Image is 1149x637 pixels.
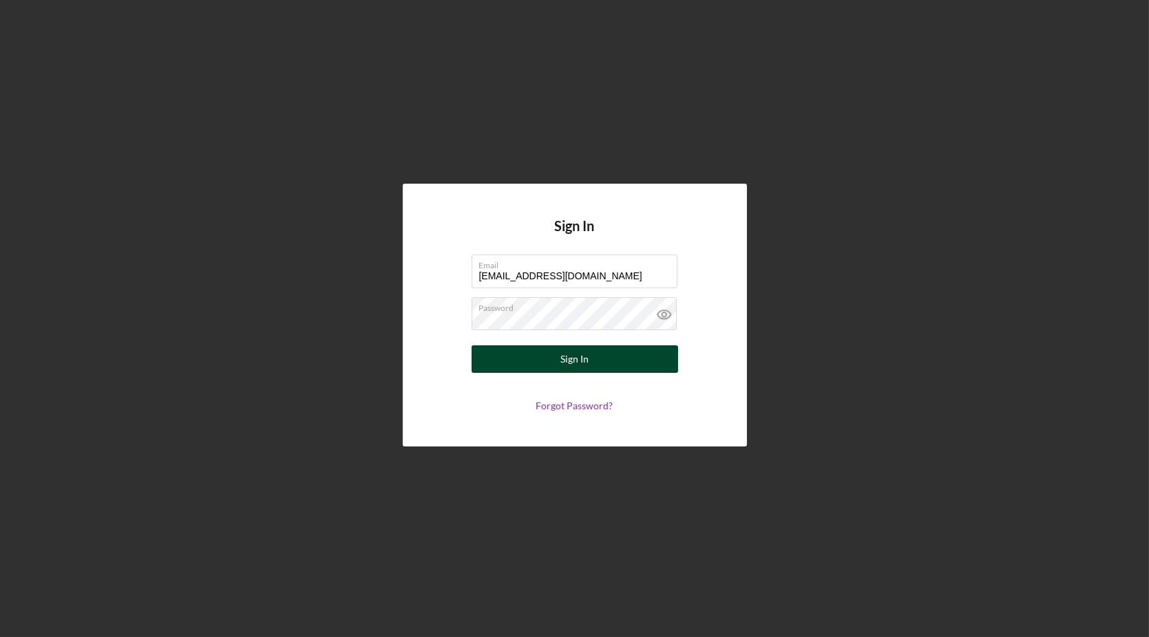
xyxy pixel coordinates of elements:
label: Password [479,298,677,313]
div: Sign In [560,345,589,373]
h4: Sign In [555,218,595,255]
label: Email [479,255,677,270]
a: Forgot Password? [536,400,613,411]
button: Sign In [472,345,678,373]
